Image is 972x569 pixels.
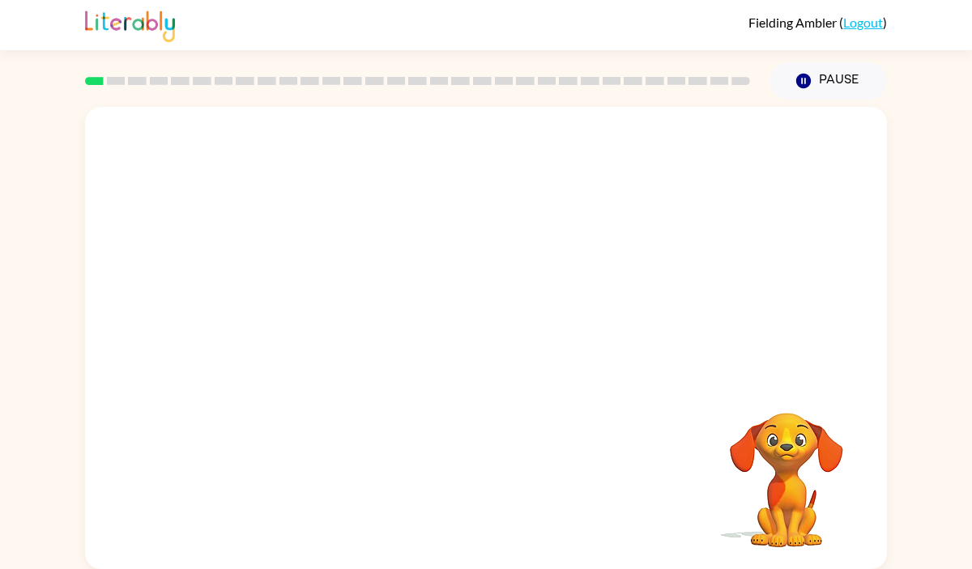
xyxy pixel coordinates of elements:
button: Pause [769,62,887,100]
video: Your browser must support playing .mp4 files to use Literably. Please try using another browser. [706,388,868,550]
div: ( ) [748,15,887,30]
img: Literably [85,6,175,42]
a: Logout [843,15,883,30]
span: Fielding Ambler [748,15,839,30]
